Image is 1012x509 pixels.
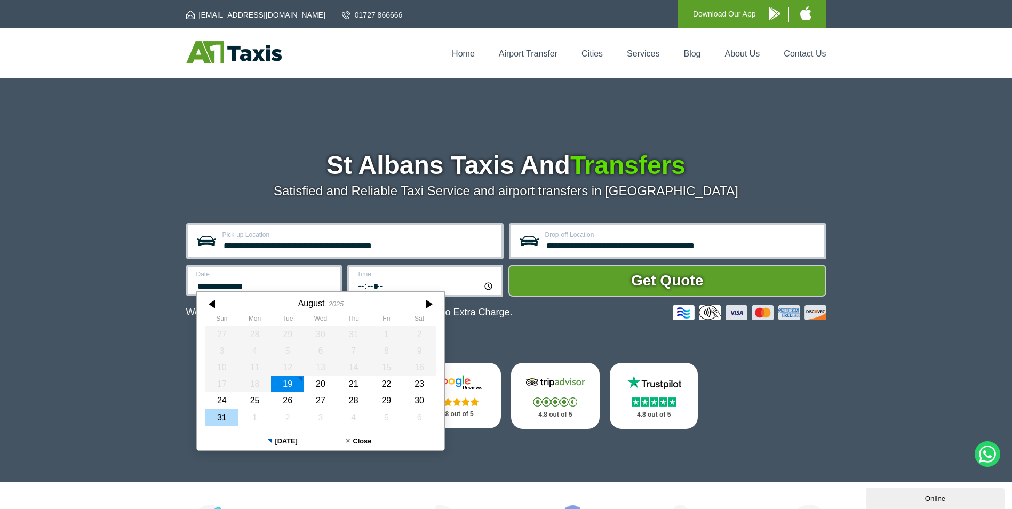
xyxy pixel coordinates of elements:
a: Trustpilot Stars 4.8 out of 5 [610,363,698,429]
img: Tripadvisor [523,375,587,391]
th: Sunday [205,315,238,325]
th: Wednesday [304,315,337,325]
h1: St Albans Taxis And [186,153,826,178]
label: Pick-up Location [222,232,495,238]
div: 29 July 2025 [271,326,304,343]
img: Stars [435,397,479,406]
button: Close [321,432,397,450]
p: Satisfied and Reliable Taxi Service and airport transfers in [GEOGRAPHIC_DATA] [186,184,826,198]
div: 24 August 2025 [205,392,238,409]
img: Stars [632,397,676,407]
a: Home [452,49,475,58]
div: 08 August 2025 [370,343,403,359]
div: 31 July 2025 [337,326,370,343]
div: 13 August 2025 [304,359,337,376]
div: 20 August 2025 [304,376,337,392]
div: 28 July 2025 [238,326,271,343]
div: 26 August 2025 [271,392,304,409]
a: Tripadvisor Stars 4.8 out of 5 [511,363,600,429]
img: A1 Taxis iPhone App [800,6,811,20]
div: 21 August 2025 [337,376,370,392]
div: 29 August 2025 [370,392,403,409]
div: 02 August 2025 [403,326,436,343]
a: Services [627,49,659,58]
div: 04 August 2025 [238,343,271,359]
th: Tuesday [271,315,304,325]
a: Contact Us [784,49,826,58]
p: 4.8 out of 5 [523,408,588,421]
button: Get Quote [508,265,826,297]
th: Monday [238,315,271,325]
div: 01 August 2025 [370,326,403,343]
div: 31 August 2025 [205,409,238,426]
a: [EMAIL_ADDRESS][DOMAIN_NAME] [186,10,325,20]
div: 11 August 2025 [238,359,271,376]
a: About Us [725,49,760,58]
div: 18 August 2025 [238,376,271,392]
span: Transfers [570,151,686,179]
label: Date [196,271,333,277]
div: 27 July 2025 [205,326,238,343]
div: 14 August 2025 [337,359,370,376]
a: Cities [581,49,603,58]
div: 30 August 2025 [403,392,436,409]
iframe: chat widget [866,486,1007,509]
div: 09 August 2025 [403,343,436,359]
a: Blog [683,49,700,58]
div: 05 September 2025 [370,409,403,426]
a: 01727 866666 [342,10,403,20]
div: 12 August 2025 [271,359,304,376]
div: 15 August 2025 [370,359,403,376]
div: August [298,298,324,308]
img: Trustpilot [622,375,686,391]
div: 03 August 2025 [205,343,238,359]
div: 17 August 2025 [205,376,238,392]
div: 07 August 2025 [337,343,370,359]
p: 4.8 out of 5 [621,408,687,421]
div: 22 August 2025 [370,376,403,392]
img: Stars [533,397,577,407]
th: Friday [370,315,403,325]
img: Credit And Debit Cards [673,305,826,320]
div: 30 July 2025 [304,326,337,343]
div: 28 August 2025 [337,392,370,409]
a: Google Stars 4.8 out of 5 [412,363,501,428]
img: A1 Taxis Android App [769,7,780,20]
div: 03 September 2025 [304,409,337,426]
a: Airport Transfer [499,49,557,58]
span: The Car at No Extra Charge. [390,307,512,317]
div: 19 August 2025 [271,376,304,392]
div: 23 August 2025 [403,376,436,392]
div: 10 August 2025 [205,359,238,376]
div: 06 September 2025 [403,409,436,426]
div: 05 August 2025 [271,343,304,359]
div: 25 August 2025 [238,392,271,409]
div: 27 August 2025 [304,392,337,409]
label: Time [357,271,495,277]
div: 04 September 2025 [337,409,370,426]
div: 01 September 2025 [238,409,271,426]
img: A1 Taxis St Albans LTD [186,41,282,63]
th: Thursday [337,315,370,325]
p: 4.8 out of 5 [424,408,489,421]
div: 16 August 2025 [403,359,436,376]
button: [DATE] [244,432,321,450]
div: 06 August 2025 [304,343,337,359]
div: 2025 [328,300,343,308]
label: Drop-off Location [545,232,818,238]
th: Saturday [403,315,436,325]
img: Google [425,375,489,391]
div: 02 September 2025 [271,409,304,426]
p: Download Our App [693,7,756,21]
p: We Now Accept Card & Contactless Payment In [186,307,513,318]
